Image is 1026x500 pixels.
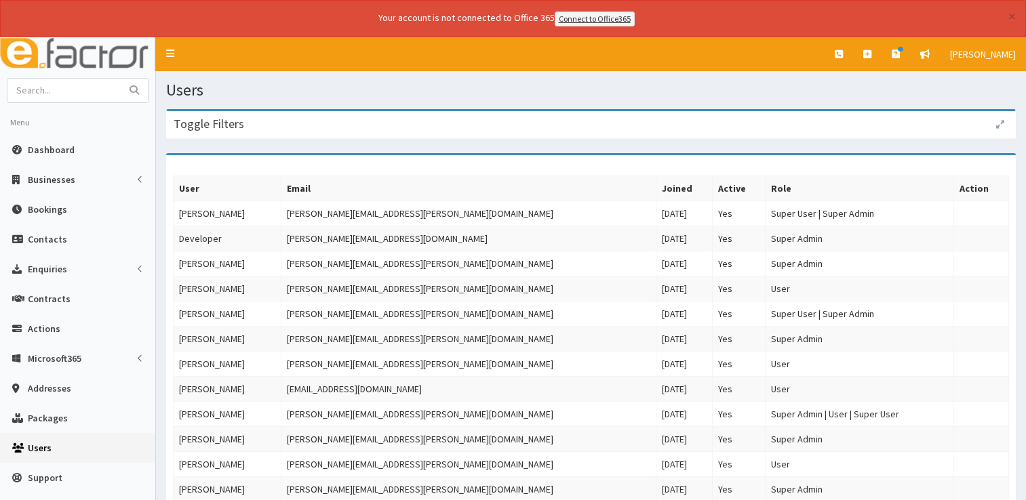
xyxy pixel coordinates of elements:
span: Contacts [28,233,67,245]
th: Role [766,175,954,201]
span: Microsoft365 [28,352,81,364]
span: Addresses [28,382,71,394]
td: [DATE] [656,301,713,326]
td: [PERSON_NAME] [174,376,281,401]
td: Yes [713,251,766,276]
td: [PERSON_NAME] [174,301,281,326]
span: Businesses [28,173,75,186]
td: Super Admin | User | Super User [766,401,954,426]
td: [PERSON_NAME][EMAIL_ADDRESS][PERSON_NAME][DOMAIN_NAME] [281,351,656,376]
td: Super User | Super Admin [766,201,954,226]
td: [DATE] [656,251,713,276]
td: [DATE] [656,326,713,351]
th: User [174,175,281,201]
td: [PERSON_NAME] [174,426,281,451]
td: Developer [174,226,281,251]
td: [PERSON_NAME][EMAIL_ADDRESS][PERSON_NAME][DOMAIN_NAME] [281,326,656,351]
a: [PERSON_NAME] [940,37,1026,71]
span: Dashboard [28,144,75,156]
td: [PERSON_NAME][EMAIL_ADDRESS][PERSON_NAME][DOMAIN_NAME] [281,301,656,326]
td: [PERSON_NAME][EMAIL_ADDRESS][PERSON_NAME][DOMAIN_NAME] [281,276,656,301]
td: [PERSON_NAME][EMAIL_ADDRESS][DOMAIN_NAME] [281,226,656,251]
td: [PERSON_NAME] [174,351,281,376]
th: Active [713,175,766,201]
td: Yes [713,301,766,326]
td: [DATE] [656,226,713,251]
button: × [1008,9,1016,24]
span: Support [28,472,62,484]
td: Super Admin [766,326,954,351]
td: Yes [713,351,766,376]
td: [PERSON_NAME] [174,326,281,351]
div: Your account is not connected to Office 365 [110,11,903,26]
td: Yes [713,451,766,476]
a: Connect to Office365 [555,12,635,26]
td: [DATE] [656,276,713,301]
h3: Toggle Filters [174,118,244,130]
td: Yes [713,276,766,301]
td: [DATE] [656,451,713,476]
td: Yes [713,201,766,226]
input: Search... [7,79,121,102]
span: [PERSON_NAME] [950,48,1016,60]
span: Packages [28,412,68,424]
td: Super Admin [766,426,954,451]
td: [DATE] [656,376,713,401]
td: Yes [713,326,766,351]
td: [PERSON_NAME][EMAIL_ADDRESS][PERSON_NAME][DOMAIN_NAME] [281,251,656,276]
td: [PERSON_NAME] [174,251,281,276]
th: Action [954,175,1009,201]
td: [PERSON_NAME][EMAIL_ADDRESS][PERSON_NAME][DOMAIN_NAME] [281,201,656,226]
td: [PERSON_NAME] [174,401,281,426]
td: [PERSON_NAME] [174,276,281,301]
td: [EMAIL_ADDRESS][DOMAIN_NAME] [281,376,656,401]
span: Actions [28,322,60,335]
td: Yes [713,376,766,401]
span: Bookings [28,203,67,215]
td: [PERSON_NAME] [174,201,281,226]
td: [PERSON_NAME][EMAIL_ADDRESS][PERSON_NAME][DOMAIN_NAME] [281,401,656,426]
h1: Users [166,81,1016,99]
td: [DATE] [656,351,713,376]
span: Contracts [28,293,71,305]
td: [DATE] [656,401,713,426]
td: Super Admin [766,226,954,251]
td: [PERSON_NAME] [174,451,281,476]
td: User [766,451,954,476]
th: Email [281,175,656,201]
td: User [766,376,954,401]
span: Enquiries [28,263,67,275]
td: Super User | Super Admin [766,301,954,326]
td: [PERSON_NAME][EMAIL_ADDRESS][PERSON_NAME][DOMAIN_NAME] [281,426,656,451]
td: Super Admin [766,251,954,276]
td: Yes [713,226,766,251]
th: Joined [656,175,713,201]
td: User [766,276,954,301]
td: Yes [713,426,766,451]
td: User [766,351,954,376]
td: [PERSON_NAME][EMAIL_ADDRESS][PERSON_NAME][DOMAIN_NAME] [281,451,656,476]
td: Yes [713,401,766,426]
td: [DATE] [656,201,713,226]
td: [DATE] [656,426,713,451]
span: Users [28,442,52,454]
